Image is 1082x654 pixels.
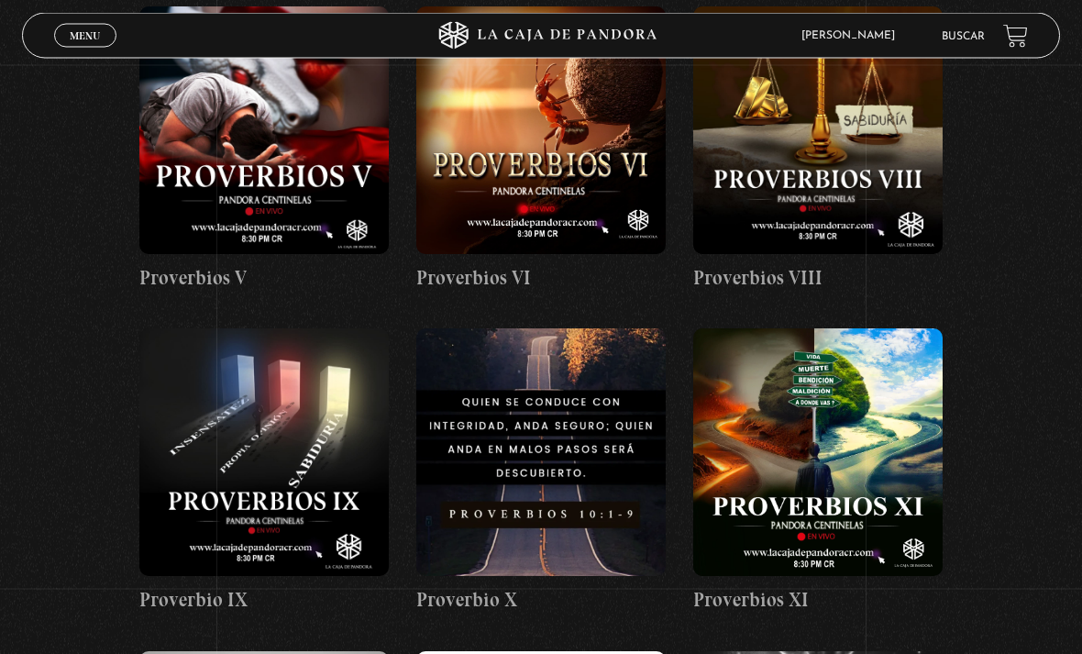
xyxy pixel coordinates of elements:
a: View your shopping cart [1003,24,1028,49]
a: Proverbios VIII [693,7,943,294]
span: [PERSON_NAME] [792,30,913,41]
a: Proverbios VI [416,7,666,294]
h4: Proverbios XI [693,586,943,615]
span: Menu [70,30,100,41]
a: Proverbios V [139,7,389,294]
h4: Proverbios VIII [693,264,943,294]
a: Buscar [942,31,985,42]
span: Cerrar [64,46,107,59]
a: Proverbio IX [139,329,389,615]
h4: Proverbio IX [139,586,389,615]
h4: Proverbios V [139,264,389,294]
a: Proverbio X [416,329,666,615]
h4: Proverbio X [416,586,666,615]
h4: Proverbios VI [416,264,666,294]
a: Proverbios XI [693,329,943,615]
